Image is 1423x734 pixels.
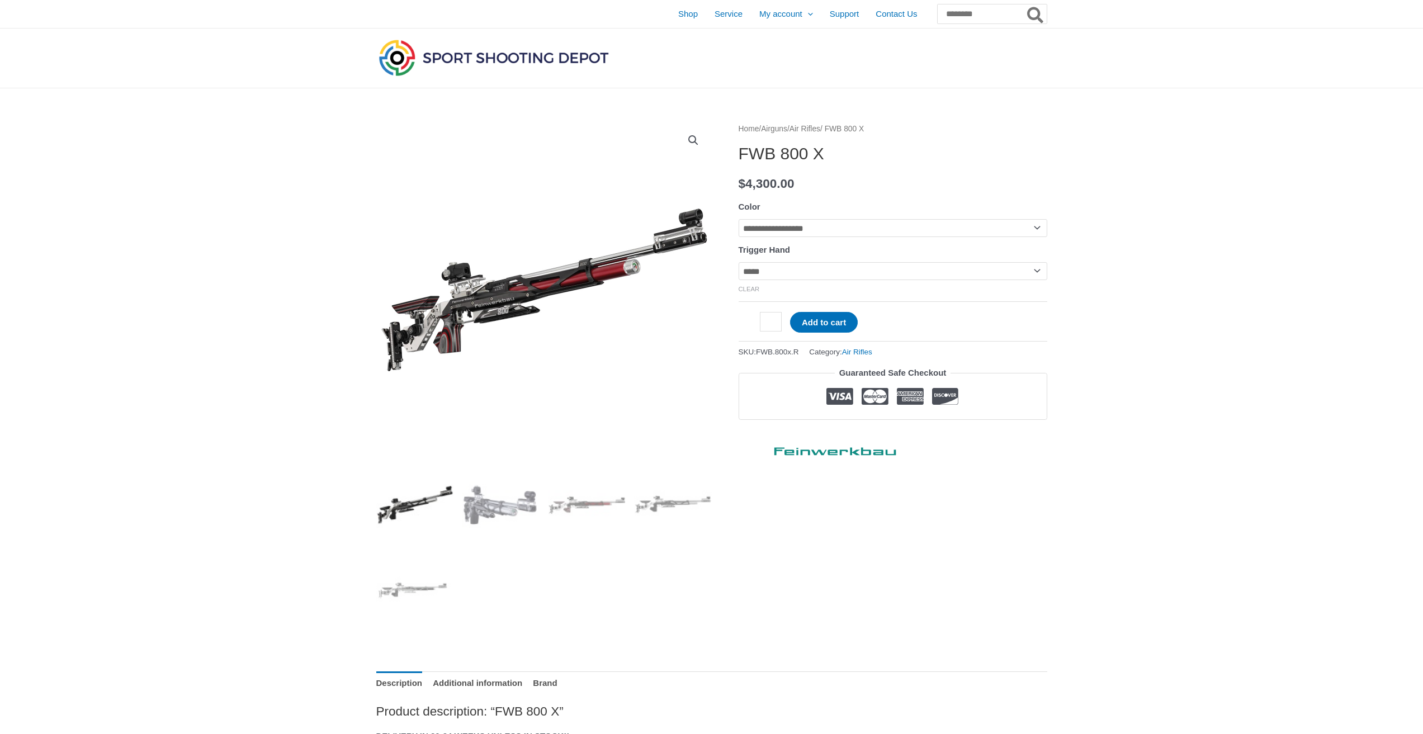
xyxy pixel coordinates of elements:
[376,703,1047,719] h2: Product description: “FWB 800 X”
[739,177,746,191] span: $
[739,286,760,292] a: Clear options
[548,466,626,543] img: FWB 800 X - Image 3
[760,312,782,332] input: Product quantity
[683,130,703,150] a: View full-screen image gallery
[789,125,820,133] a: Air Rifles
[739,177,795,191] bdi: 4,300.00
[842,348,872,356] a: Air Rifles
[634,466,712,543] img: FWB 800 X - Image 4
[739,437,906,461] a: Feinwerkbau
[376,552,454,629] img: FWB 800 X - Image 5
[376,37,611,78] img: Sport Shooting Depot
[462,466,540,543] img: FWB 800 X - Image 2
[739,144,1047,164] h1: FWB 800 X
[739,345,799,359] span: SKU:
[739,245,791,254] label: Trigger Hand
[739,122,1047,136] nav: Breadcrumb
[376,671,423,695] a: Description
[761,125,787,133] a: Airguns
[376,122,712,457] img: 800_x_rot_p_1200
[739,125,759,133] a: Home
[533,671,557,695] a: Brand
[790,312,858,333] button: Add to cart
[809,345,872,359] span: Category:
[835,365,951,381] legend: Guaranteed Safe Checkout
[739,202,760,211] label: Color
[756,348,799,356] span: FWB.800x.R
[376,466,454,543] img: FWB 800 X
[433,671,522,695] a: Additional information
[1025,4,1047,23] button: Search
